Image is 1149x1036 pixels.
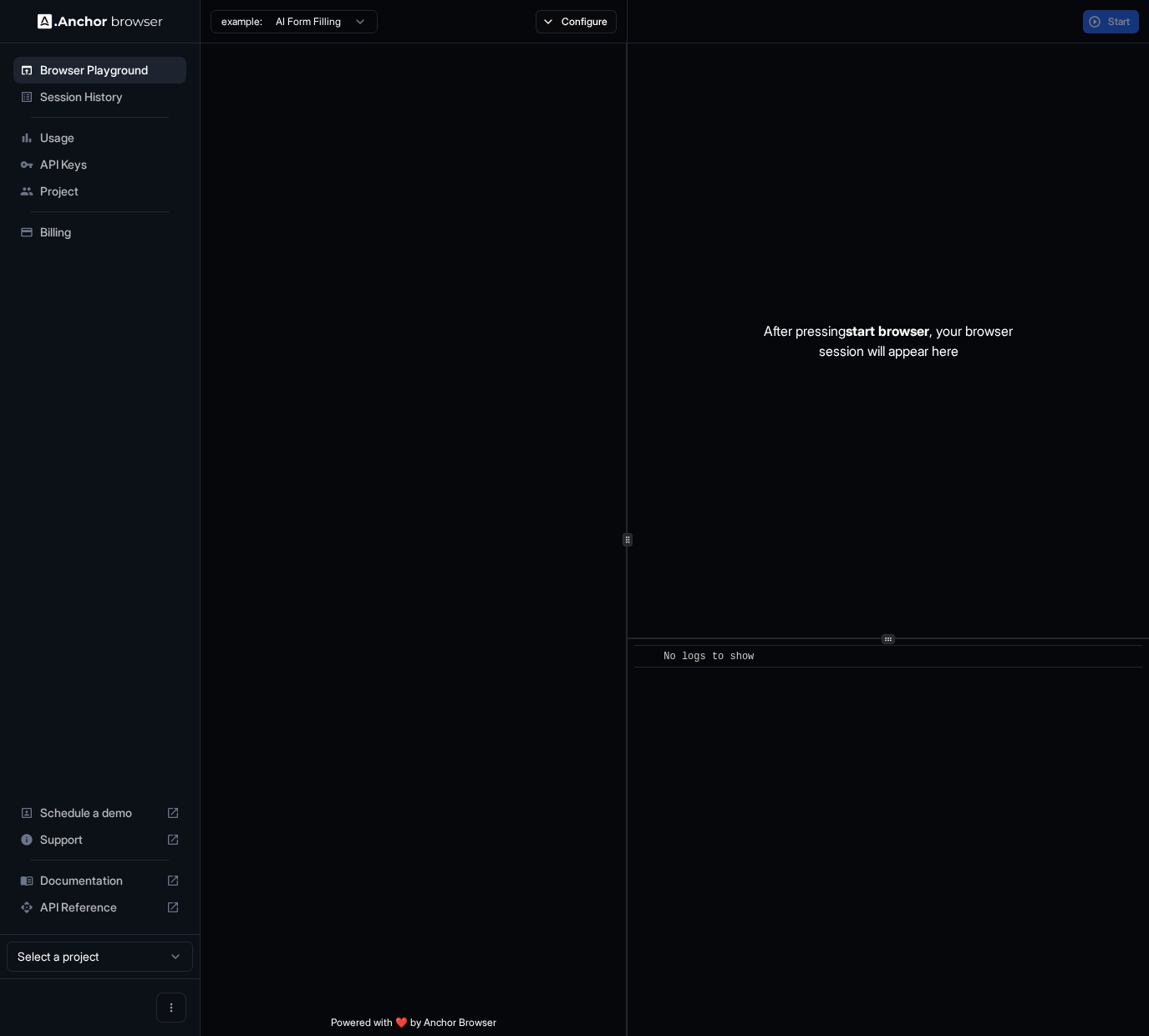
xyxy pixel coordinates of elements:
[663,651,754,663] span: No logs to show
[40,156,180,173] span: API Keys
[13,867,186,894] div: Documentation
[156,993,186,1023] button: Open menu
[40,899,160,916] span: API Reference
[13,894,186,921] div: API Reference
[40,805,160,821] span: Schedule a demo
[221,15,262,28] span: example:
[13,57,186,84] div: Browser Playground
[40,224,180,241] span: Billing
[40,183,180,200] span: Project
[331,1016,496,1036] span: Powered with ❤️ by Anchor Browser
[40,831,160,848] span: Support
[536,10,617,33] button: Configure
[40,62,180,79] span: Browser Playground
[13,151,186,178] div: API Keys
[38,13,163,29] img: Anchor Logo
[13,84,186,110] div: Session History
[13,826,186,853] div: Support
[764,321,1013,361] p: After pressing , your browser session will appear here
[13,800,186,826] div: Schedule a demo
[40,129,180,146] span: Usage
[846,322,929,339] span: start browser
[40,872,160,889] span: Documentation
[643,648,651,665] span: ​
[13,124,186,151] div: Usage
[40,89,180,105] span: Session History
[13,219,186,246] div: Billing
[13,178,186,205] div: Project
